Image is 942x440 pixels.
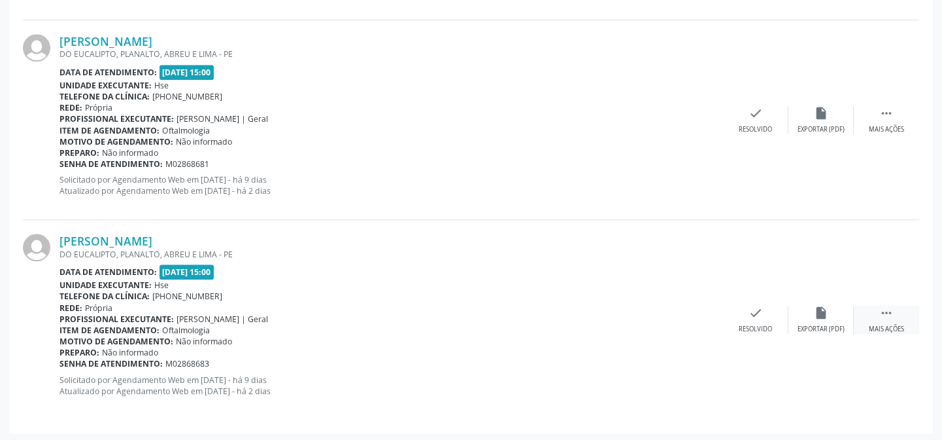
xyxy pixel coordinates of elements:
p: Solicitado por Agendamento Web em [DATE] - há 9 dias Atualizado por Agendamento Web em [DATE] - h... [59,375,723,397]
b: Telefone da clínica: [59,91,150,102]
b: Preparo: [59,147,99,158]
i:  [879,106,894,120]
b: Motivo de agendamento: [59,336,173,347]
div: DO EUCALIPTO, PLANALTO, ABREU E LIMA - PE [59,48,723,60]
b: Senha de atendimento: [59,358,163,369]
div: Mais ações [869,125,904,134]
span: M02868683 [165,358,209,369]
span: Não informado [102,347,158,358]
span: Própria [85,102,112,113]
div: Exportar (PDF) [798,125,845,134]
a: [PERSON_NAME] [59,34,152,48]
span: Oftalmologia [162,125,210,136]
img: img [23,34,50,62]
i: check [749,106,763,120]
b: Data de atendimento: [59,67,157,78]
div: Resolvido [739,125,772,134]
i: insert_drive_file [814,106,828,120]
div: Exportar (PDF) [798,325,845,334]
span: Não informado [176,136,232,147]
img: img [23,234,50,261]
b: Preparo: [59,347,99,358]
div: DO EUCALIPTO, PLANALTO, ABREU E LIMA - PE [59,249,723,260]
span: Não informado [176,336,232,347]
b: Item de agendamento: [59,325,160,336]
span: Própria [85,302,112,314]
span: M02868681 [165,158,209,170]
b: Profissional executante: [59,113,174,124]
i: insert_drive_file [814,306,828,320]
span: [DATE] 15:00 [160,65,214,80]
b: Motivo de agendamento: [59,136,173,147]
b: Unidade executante: [59,80,152,91]
i:  [879,306,894,320]
b: Telefone da clínica: [59,291,150,302]
span: [PERSON_NAME] | Geral [177,314,268,325]
i: check [749,306,763,320]
span: [PERSON_NAME] | Geral [177,113,268,124]
div: Mais ações [869,325,904,334]
span: Hse [154,80,169,91]
div: Resolvido [739,325,772,334]
span: [PHONE_NUMBER] [152,291,222,302]
b: Unidade executante: [59,280,152,291]
a: [PERSON_NAME] [59,234,152,248]
b: Data de atendimento: [59,266,157,278]
span: Hse [154,280,169,291]
span: Oftalmologia [162,325,210,336]
p: Solicitado por Agendamento Web em [DATE] - há 9 dias Atualizado por Agendamento Web em [DATE] - h... [59,174,723,196]
b: Item de agendamento: [59,125,160,136]
span: Não informado [102,147,158,158]
b: Rede: [59,102,82,113]
b: Rede: [59,302,82,314]
span: [DATE] 15:00 [160,265,214,280]
b: Senha de atendimento: [59,158,163,170]
span: [PHONE_NUMBER] [152,91,222,102]
b: Profissional executante: [59,314,174,325]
